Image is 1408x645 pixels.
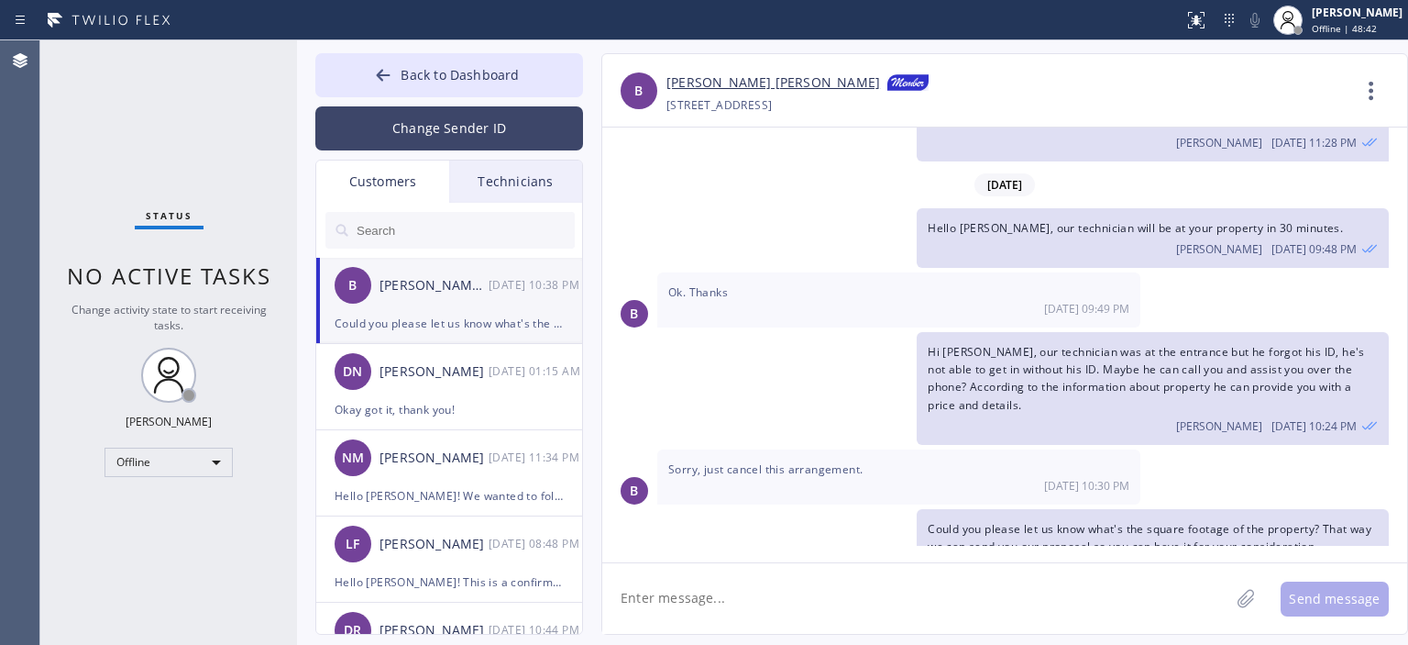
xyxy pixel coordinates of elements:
[335,313,564,334] div: Could you please let us know what's the square footage of the property? That way we can send you ...
[126,414,212,429] div: [PERSON_NAME]
[917,332,1389,445] div: 10/03/2025 9:24 AM
[67,261,271,291] span: No active tasks
[630,304,638,325] span: B
[668,462,863,477] span: Sorry, just cancel this arrangement.
[489,619,584,640] div: 09/29/2025 9:44 AM
[1044,301,1129,317] span: [DATE] 09:49 PM
[449,161,582,203] div: Technicians
[489,533,584,554] div: 09/30/2025 9:48 AM
[917,208,1389,268] div: 10/03/2025 9:48 AM
[379,620,489,641] div: [PERSON_NAME]
[335,399,564,420] div: Okay got it, thank you!
[335,572,564,593] div: Hello [PERSON_NAME]! This is a confirmation for your Air Duct Service appointment [DATE]. Just a ...
[343,361,362,383] span: DN
[1271,418,1357,434] span: [DATE] 10:24 PM
[316,161,449,203] div: Customers
[928,344,1365,413] span: Hi [PERSON_NAME], our technician was at the entrance but he forgot his ID, he's not able to get i...
[1176,135,1262,150] span: [PERSON_NAME]
[315,53,583,97] button: Back to Dashboard
[1176,418,1262,434] span: [PERSON_NAME]
[71,302,267,333] span: Change activity state to start receiving tasks.
[974,173,1035,196] span: [DATE]
[1176,241,1262,257] span: [PERSON_NAME]
[657,450,1140,505] div: 10/03/2025 9:30 AM
[344,620,361,641] span: DR
[379,361,489,383] div: [PERSON_NAME]
[489,447,584,468] div: 10/01/2025 9:34 AM
[666,72,880,95] a: [PERSON_NAME] [PERSON_NAME]
[355,212,575,249] input: Search
[1281,582,1389,617] button: Send message
[335,485,564,506] div: Hello [PERSON_NAME]! We wanted to follow up on Air Ducts Cleaning estimate our technician left an...
[1312,5,1402,20] div: [PERSON_NAME]
[1242,7,1268,33] button: Mute
[379,448,489,469] div: [PERSON_NAME]
[634,81,643,102] span: B
[1271,135,1357,150] span: [DATE] 11:28 PM
[346,534,359,555] span: LF
[315,106,583,150] button: Change Sender ID
[146,209,192,222] span: Status
[489,274,584,295] div: 10/03/2025 9:38 AM
[104,448,233,477] div: Offline
[348,275,357,296] span: B
[666,95,772,116] div: [STREET_ADDRESS]
[928,521,1371,554] span: Could you please let us know what's the square footage of the property? That way we can send you ...
[379,534,489,555] div: [PERSON_NAME]
[489,361,584,382] div: 10/02/2025 9:15 AM
[630,481,638,502] span: B
[668,284,728,300] span: Ok. Thanks
[379,275,489,296] div: [PERSON_NAME] [PERSON_NAME]
[1312,22,1377,35] span: Offline | 48:42
[342,448,364,469] span: NM
[917,101,1389,161] div: 10/02/2025 9:28 AM
[1271,241,1357,257] span: [DATE] 09:48 PM
[917,509,1389,586] div: 10/03/2025 9:38 AM
[928,220,1343,236] span: Hello [PERSON_NAME], our technician will be at your property in 30 minutes.
[401,66,519,83] span: Back to Dashboard
[1044,478,1129,494] span: [DATE] 10:30 PM
[657,272,1140,328] div: 10/03/2025 9:49 AM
